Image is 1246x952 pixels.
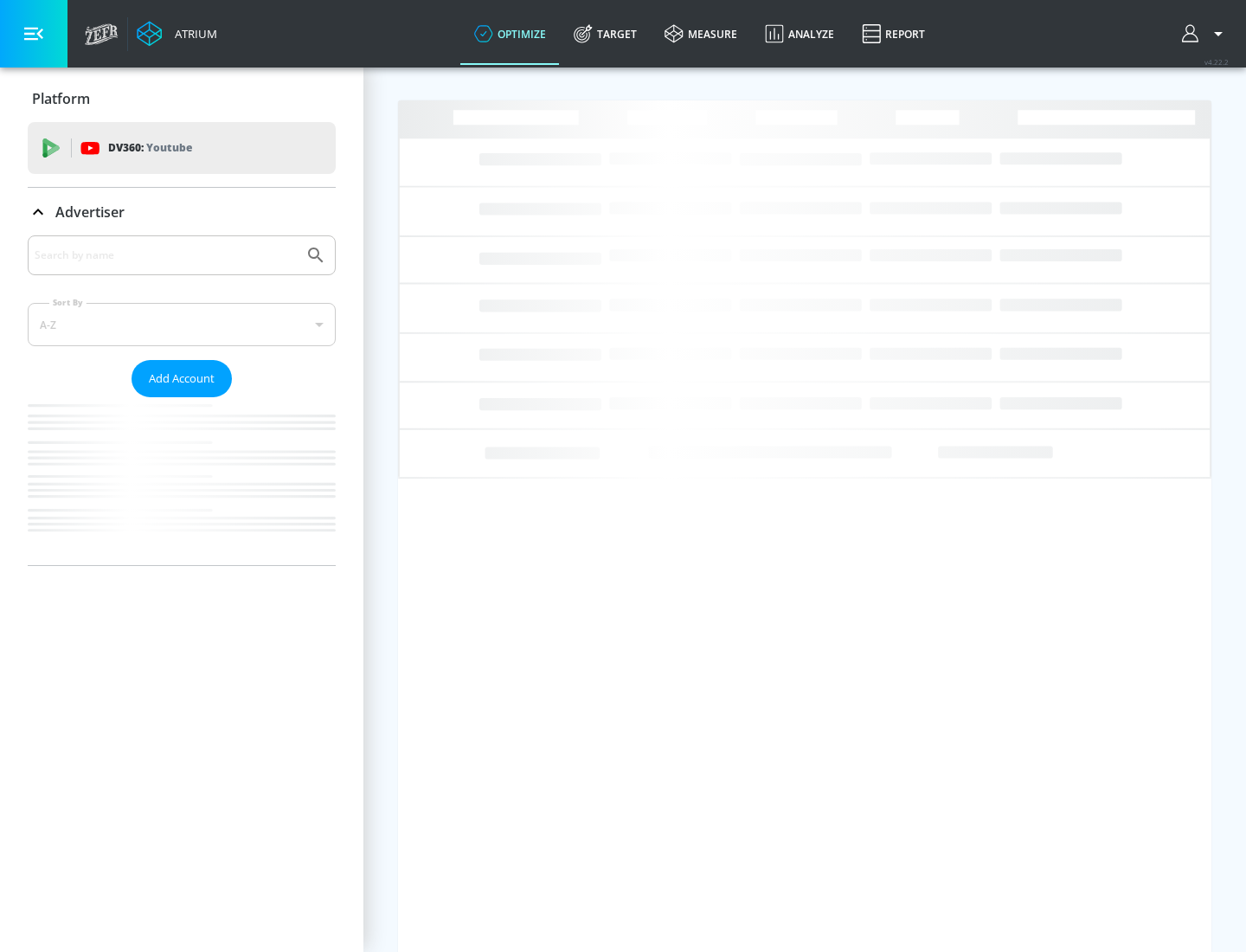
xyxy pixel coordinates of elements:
label: Sort By [49,297,87,308]
p: Youtube [146,138,192,157]
div: Advertiser [28,235,336,565]
div: Atrium [168,26,217,42]
p: Platform [32,89,90,108]
p: DV360: [108,138,192,158]
a: Analyze [751,3,848,65]
a: optimize [460,3,560,65]
a: Report [848,3,939,65]
a: Target [560,3,651,65]
div: Platform [28,74,336,123]
a: measure [651,3,751,65]
div: A-Z [28,303,336,346]
div: DV360: Youtube [28,122,336,174]
span: v 4.22.2 [1204,57,1229,67]
p: Advertiser [55,203,125,222]
nav: list of Advertiser [28,397,336,565]
button: Add Account [132,360,232,397]
a: Atrium [137,21,217,47]
div: Advertiser [28,188,336,236]
span: Add Account [149,369,215,389]
input: Search by name [35,244,297,267]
